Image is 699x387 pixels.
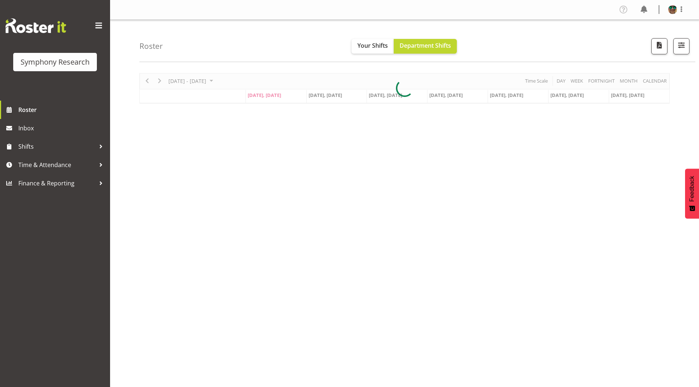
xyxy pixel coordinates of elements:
[18,159,95,170] span: Time & Attendance
[400,41,451,50] span: Department Shifts
[18,104,106,115] span: Roster
[673,38,689,54] button: Filter Shifts
[18,178,95,189] span: Finance & Reporting
[352,39,394,54] button: Your Shifts
[689,176,695,202] span: Feedback
[394,39,457,54] button: Department Shifts
[6,18,66,33] img: Rosterit website logo
[139,42,163,50] h4: Roster
[357,41,388,50] span: Your Shifts
[651,38,667,54] button: Download a PDF of the roster according to the set date range.
[21,57,90,68] div: Symphony Research
[668,5,677,14] img: said-a-husainf550afc858a57597b0cc8f557ce64376.png
[18,141,95,152] span: Shifts
[18,123,106,134] span: Inbox
[685,169,699,218] button: Feedback - Show survey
